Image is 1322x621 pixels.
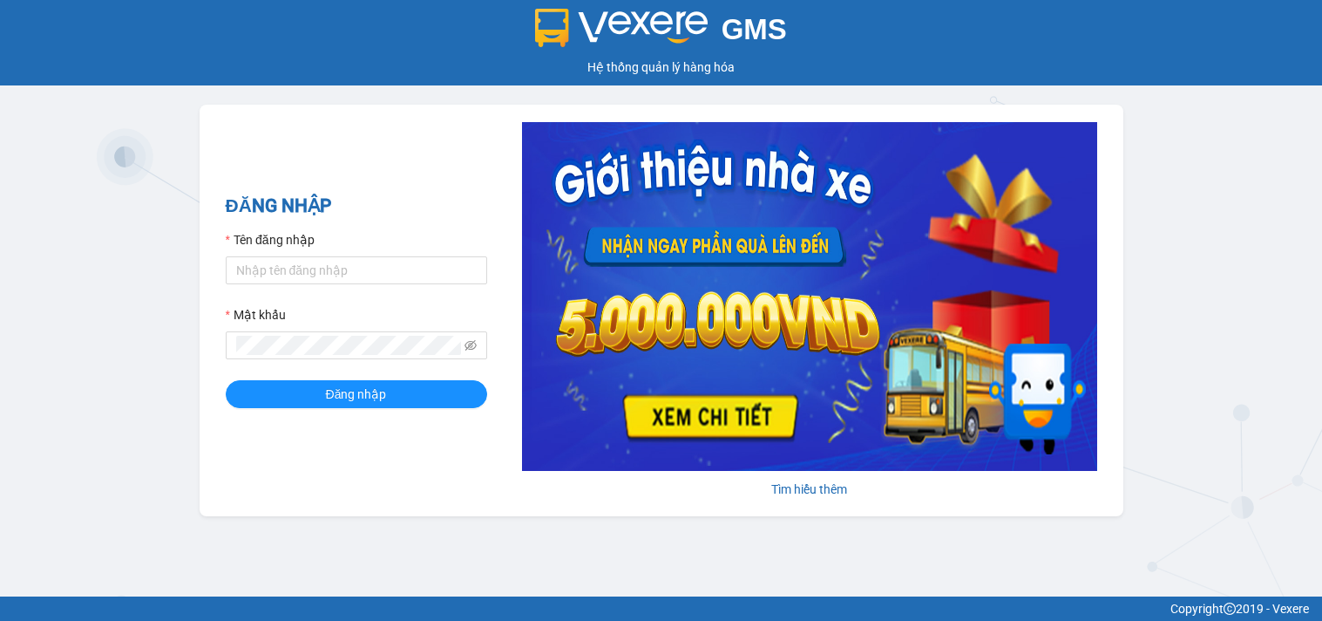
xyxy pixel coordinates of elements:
span: eye-invisible [464,339,477,351]
label: Mật khẩu [226,305,286,324]
img: logo 2 [535,9,708,47]
button: Đăng nhập [226,380,487,408]
span: GMS [722,13,787,45]
div: Tìm hiểu thêm [522,480,1097,499]
h2: ĐĂNG NHẬP [226,192,487,221]
img: banner-0 [522,122,1097,471]
label: Tên đăng nhập [226,230,315,249]
div: Copyright 2019 - Vexere [13,599,1309,618]
a: GMS [535,26,787,40]
input: Mật khẩu [236,336,461,355]
div: Hệ thống quản lý hàng hóa [4,58,1318,77]
span: Đăng nhập [326,385,387,404]
span: copyright [1224,603,1236,615]
input: Tên đăng nhập [226,256,487,284]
